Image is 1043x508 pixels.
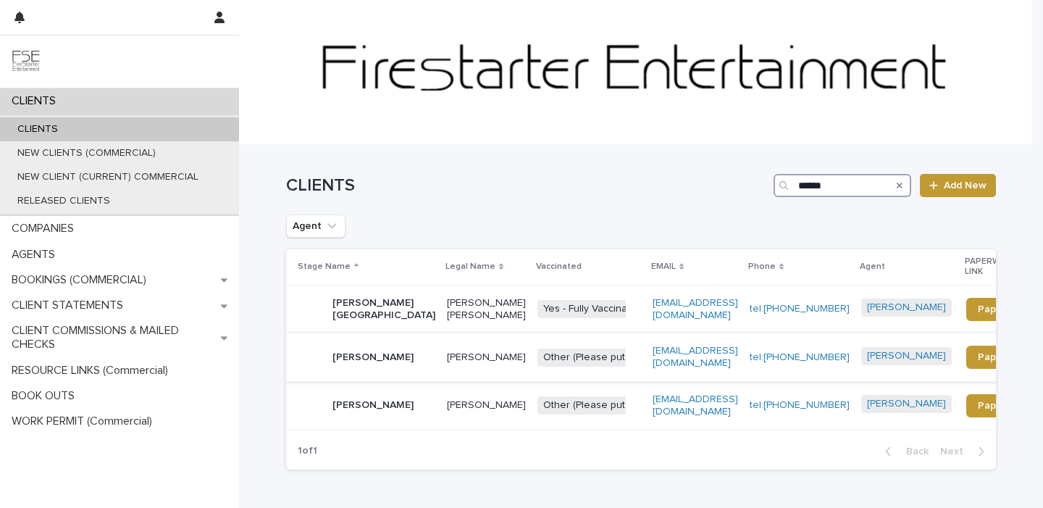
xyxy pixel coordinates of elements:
p: CLIENTS [6,94,67,108]
a: [PERSON_NAME] [867,398,946,410]
a: tel:[PHONE_NUMBER] [750,352,850,362]
a: Paperwork [966,298,1041,321]
p: 1 of 1 [286,433,329,469]
p: [PERSON_NAME] [PERSON_NAME] [447,297,526,322]
p: [PERSON_NAME] [447,399,526,412]
p: BOOKINGS (COMMERCIAL) [6,273,158,287]
p: CLIENT COMMISSIONS & MAILED CHECKS [6,324,221,351]
p: [PERSON_NAME] [332,351,414,364]
span: Next [940,446,972,457]
a: Add New [920,174,996,197]
a: tel:[PHONE_NUMBER] [750,304,850,314]
a: [EMAIL_ADDRESS][DOMAIN_NAME] [653,394,738,417]
img: 9JgRvJ3ETPGCJDhvPVA5 [12,47,41,76]
p: Vaccinated [536,259,582,275]
p: CLIENT STATEMENTS [6,299,135,312]
a: tel:[PHONE_NUMBER] [750,400,850,410]
p: RESOURCE LINKS (Commercial) [6,364,180,378]
span: Other (Please put any notes if needed) [537,349,731,367]
p: [PERSON_NAME][GEOGRAPHIC_DATA] [332,297,435,322]
p: Stage Name [298,259,351,275]
input: Search [774,174,911,197]
p: BOOK OUTS [6,389,86,403]
p: NEW CLIENT (CURRENT) COMMERCIAL [6,171,210,183]
p: PAPERWORK LINK [965,254,1033,280]
span: Yes - Fully Vaccinated [537,300,648,318]
p: [PERSON_NAME] [447,351,526,364]
p: AGENTS [6,248,67,262]
a: Paperwork [966,346,1041,369]
p: CLIENTS [6,123,70,136]
a: [PERSON_NAME] [867,350,946,362]
p: WORK PERMIT (Commercial) [6,415,164,428]
button: Back [874,445,934,458]
button: Next [934,445,996,458]
span: Add New [944,180,987,191]
p: NEW CLIENTS (COMMERCIAL) [6,147,167,159]
span: Paperwork [978,304,1029,315]
h1: CLIENTS [286,175,768,196]
p: COMPANIES [6,222,85,236]
a: [EMAIL_ADDRESS][DOMAIN_NAME] [653,298,738,320]
p: Legal Name [445,259,495,275]
p: Agent [860,259,885,275]
span: Paperwork [978,352,1029,362]
button: Agent [286,215,345,238]
a: [PERSON_NAME] [867,301,946,314]
span: Back [897,446,929,457]
p: RELEASED CLIENTS [6,195,122,207]
p: Phone [748,259,776,275]
a: [EMAIL_ADDRESS][DOMAIN_NAME] [653,346,738,368]
p: EMAIL [651,259,676,275]
a: Paperwork [966,394,1041,417]
span: Other (Please put any notes if needed) [537,396,731,415]
p: [PERSON_NAME] [332,399,414,412]
span: Paperwork [978,401,1029,411]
